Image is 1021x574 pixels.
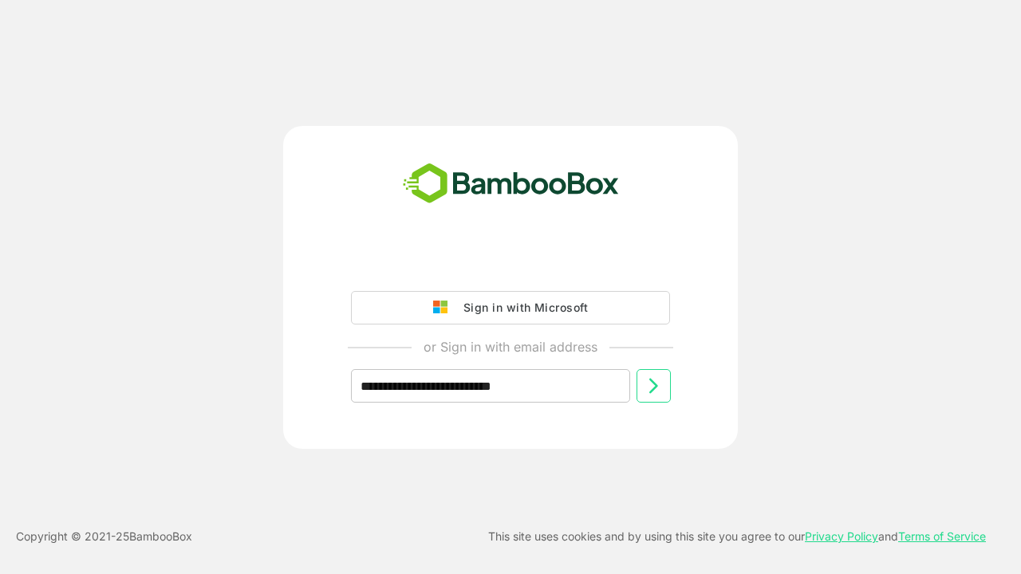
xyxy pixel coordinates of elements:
[805,529,878,543] a: Privacy Policy
[488,527,986,546] p: This site uses cookies and by using this site you agree to our and
[351,291,670,324] button: Sign in with Microsoft
[433,301,455,315] img: google
[343,246,678,281] iframe: Sign in with Google Button
[394,158,628,210] img: bamboobox
[898,529,986,543] a: Terms of Service
[16,527,192,546] p: Copyright © 2021- 25 BambooBox
[424,337,597,356] p: or Sign in with email address
[455,297,588,318] div: Sign in with Microsoft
